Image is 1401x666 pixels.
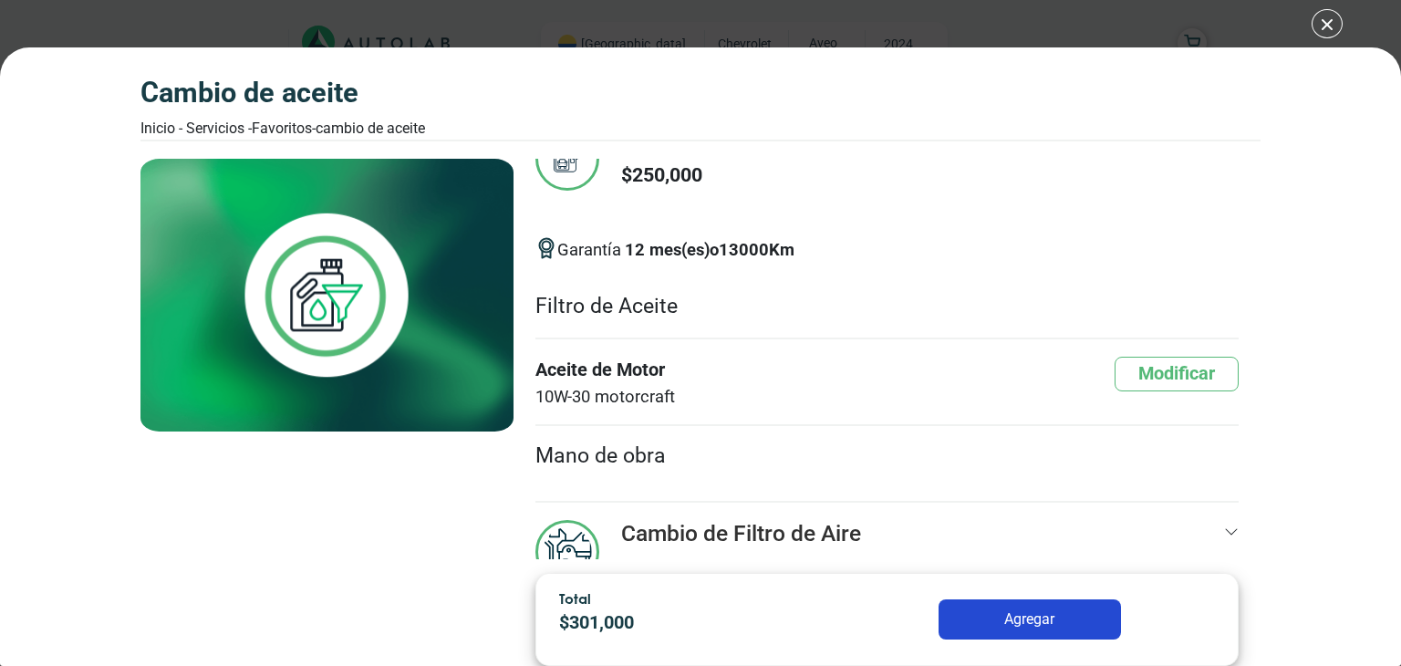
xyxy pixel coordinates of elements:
[939,599,1121,640] button: Agregar
[535,276,1239,339] li: Filtro de Aceite
[559,590,591,607] span: Total
[316,120,425,137] font: Cambio de Aceite
[625,237,794,263] p: 12 mes(es) o 13000 Km
[535,127,599,191] img: cambio_de_aceite-v3.svg
[535,520,599,584] img: mantenimiento_general-v3.svg
[535,384,675,410] span: 10W-30 motorcraft
[1115,357,1239,391] button: Modificar
[557,237,794,277] span: Garantía
[621,555,861,584] p: $ 51,000
[535,426,1239,487] li: Mano de obra
[140,77,425,110] h3: Cambio de Aceite
[559,609,816,637] p: $ 301,000
[621,520,861,546] h3: Cambio de Filtro de Aire
[140,118,425,140] div: Inicio - Servicios - Favoritos -
[535,357,675,384] font: Aceite de Motor
[621,161,796,190] p: $ 250,000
